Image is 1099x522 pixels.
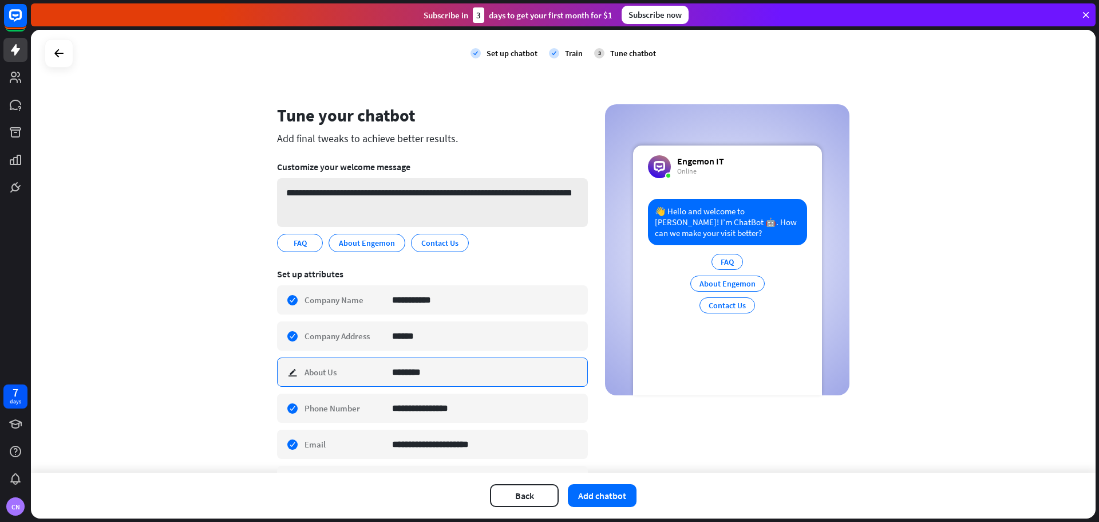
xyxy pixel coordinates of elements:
[622,6,689,24] div: Subscribe now
[277,268,588,280] div: Set up attributes
[648,199,807,245] div: 👋 Hello and welcome to [PERSON_NAME]! I’m ChatBot 🤖. How can we make your visit better?
[549,48,559,58] i: check
[677,167,724,176] div: Online
[487,48,537,58] div: Set up chatbot
[6,497,25,516] div: CN
[473,7,484,23] div: 3
[10,398,21,406] div: days
[565,48,583,58] div: Train
[471,48,481,58] i: check
[490,484,559,507] button: Back
[13,387,18,398] div: 7
[277,161,588,172] div: Customize your welcome message
[292,237,308,249] span: FAQ
[424,7,612,23] div: Subscribe in days to get your first month for $1
[9,5,44,39] button: Open LiveChat chat widget
[711,254,743,270] div: FAQ
[568,484,637,507] button: Add chatbot
[690,276,765,292] div: About Engemon
[594,48,604,58] div: 3
[338,237,396,249] span: About Engemon
[277,132,588,145] div: Add final tweaks to achieve better results.
[277,104,588,126] div: Tune your chatbot
[699,297,755,313] div: Contact Us
[677,155,724,167] div: Engemon IT
[420,237,460,249] span: Contact Us
[610,48,656,58] div: Tune chatbot
[3,384,27,409] a: 7 days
